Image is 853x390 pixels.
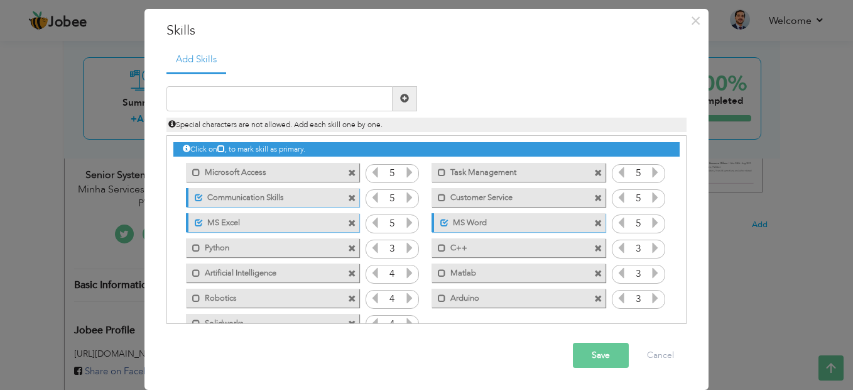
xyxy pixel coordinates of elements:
label: Python [200,238,327,254]
label: Microsoft Access [200,163,327,179]
label: C++ [446,238,573,254]
label: Robotics [200,289,327,304]
label: MS Word [448,213,573,229]
label: Customer Service [446,188,573,204]
button: Cancel [634,343,687,368]
h3: Skills [166,21,687,40]
span: × [690,9,701,32]
label: Task Management [446,163,573,179]
label: Solidworks [200,314,327,330]
span: Special characters are not allowed. Add each skill one by one. [168,120,383,130]
div: Click on , to mark skill as primary. [173,142,680,157]
button: Save [573,343,629,368]
label: Communication Skills [203,188,328,204]
button: Close [685,11,705,31]
label: MS Excel [203,213,328,229]
label: Artificial Intelligence [200,264,327,279]
label: Arduino [446,289,573,304]
a: Add Skills [166,47,226,74]
label: Matlab [446,264,573,279]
